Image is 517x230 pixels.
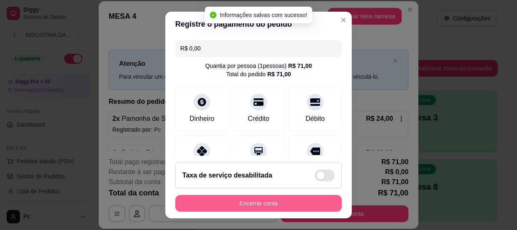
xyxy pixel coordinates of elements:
[337,13,350,27] button: Close
[288,62,312,70] div: R$ 71,00
[210,12,216,18] span: check-circle
[180,40,337,57] input: Ex.: hambúrguer de cordeiro
[175,195,342,212] button: Encerrar conta
[267,70,291,78] div: R$ 71,00
[306,114,325,124] div: Débito
[226,70,291,78] div: Total do pedido
[165,12,352,37] header: Registre o pagamento do pedido
[182,170,272,180] h2: Taxa de serviço desabilitada
[205,62,312,70] div: Quantia por pessoa ( 1 pessoas)
[248,114,269,124] div: Crédito
[220,12,307,18] span: Informações salvas com sucesso!
[189,114,214,124] div: Dinheiro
